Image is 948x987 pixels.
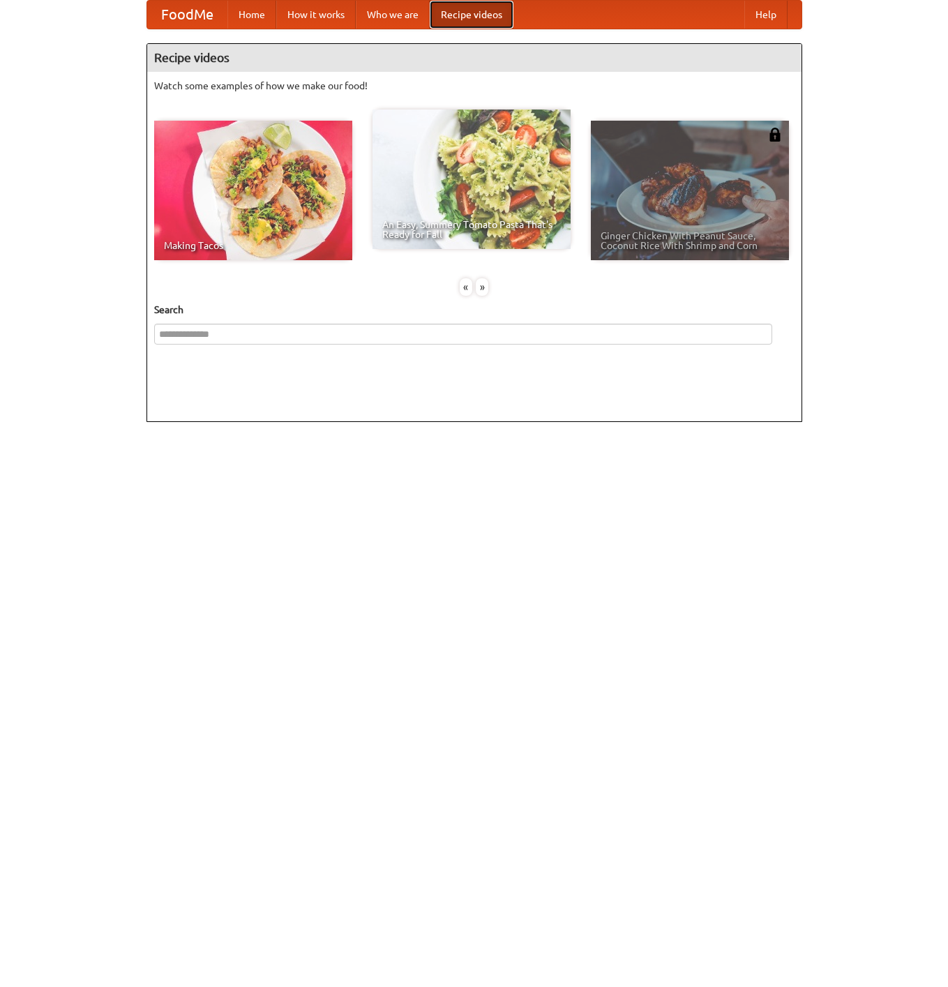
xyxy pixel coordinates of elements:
div: » [476,278,488,296]
a: Home [227,1,276,29]
a: Making Tacos [154,121,352,260]
h4: Recipe videos [147,44,802,72]
a: Help [744,1,788,29]
a: An Easy, Summery Tomato Pasta That's Ready for Fall [373,110,571,249]
a: How it works [276,1,356,29]
div: « [460,278,472,296]
a: Who we are [356,1,430,29]
a: Recipe videos [430,1,513,29]
span: An Easy, Summery Tomato Pasta That's Ready for Fall [382,220,561,239]
a: FoodMe [147,1,227,29]
h5: Search [154,303,795,317]
span: Making Tacos [164,241,343,250]
p: Watch some examples of how we make our food! [154,79,795,93]
img: 483408.png [768,128,782,142]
